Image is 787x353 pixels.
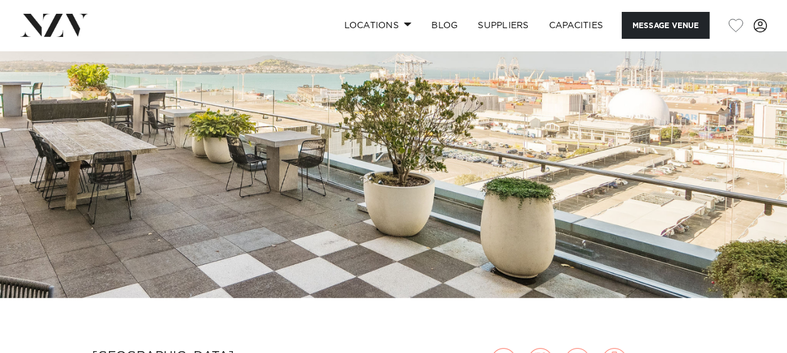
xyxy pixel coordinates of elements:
[468,12,538,39] a: SUPPLIERS
[622,12,709,39] button: Message Venue
[20,14,88,36] img: nzv-logo.png
[539,12,614,39] a: Capacities
[334,12,421,39] a: Locations
[421,12,468,39] a: BLOG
